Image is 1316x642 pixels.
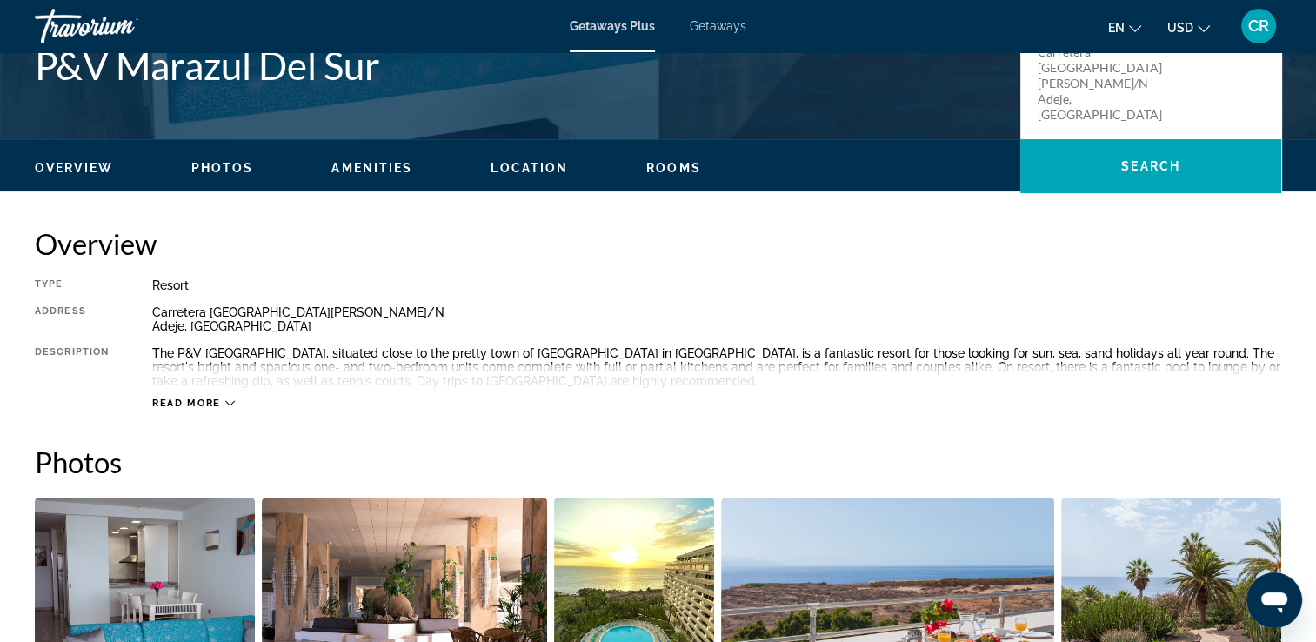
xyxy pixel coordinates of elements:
span: Rooms [646,161,701,175]
span: Location [491,161,568,175]
p: Carretera [GEOGRAPHIC_DATA][PERSON_NAME]/N Adeje, [GEOGRAPHIC_DATA] [1038,44,1177,123]
a: Getaways Plus [570,19,655,33]
button: Photos [191,160,254,176]
span: Photos [191,161,254,175]
button: User Menu [1236,8,1281,44]
button: Search [1020,139,1281,193]
span: Read more [152,398,221,409]
h2: Overview [35,226,1281,261]
button: Overview [35,160,113,176]
button: Amenities [331,160,412,176]
div: Description [35,346,109,388]
div: Carretera [GEOGRAPHIC_DATA][PERSON_NAME]/N Adeje, [GEOGRAPHIC_DATA] [152,305,1281,333]
h1: P&V Marazul Del Sur [35,43,1003,88]
div: Resort [152,278,1281,292]
button: Location [491,160,568,176]
span: Search [1121,159,1180,173]
span: en [1108,21,1125,35]
h2: Photos [35,445,1281,479]
button: Read more [152,397,235,410]
a: Getaways [690,19,746,33]
button: Change currency [1167,15,1210,40]
span: USD [1167,21,1193,35]
iframe: Button to launch messaging window [1246,572,1302,628]
button: Rooms [646,160,701,176]
div: Address [35,305,109,333]
a: Travorium [35,3,209,49]
button: Change language [1108,15,1141,40]
div: The P&V [GEOGRAPHIC_DATA], situated close to the pretty town of [GEOGRAPHIC_DATA] in [GEOGRAPHIC_... [152,346,1281,388]
span: Overview [35,161,113,175]
span: Amenities [331,161,412,175]
div: Type [35,278,109,292]
span: CR [1248,17,1269,35]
